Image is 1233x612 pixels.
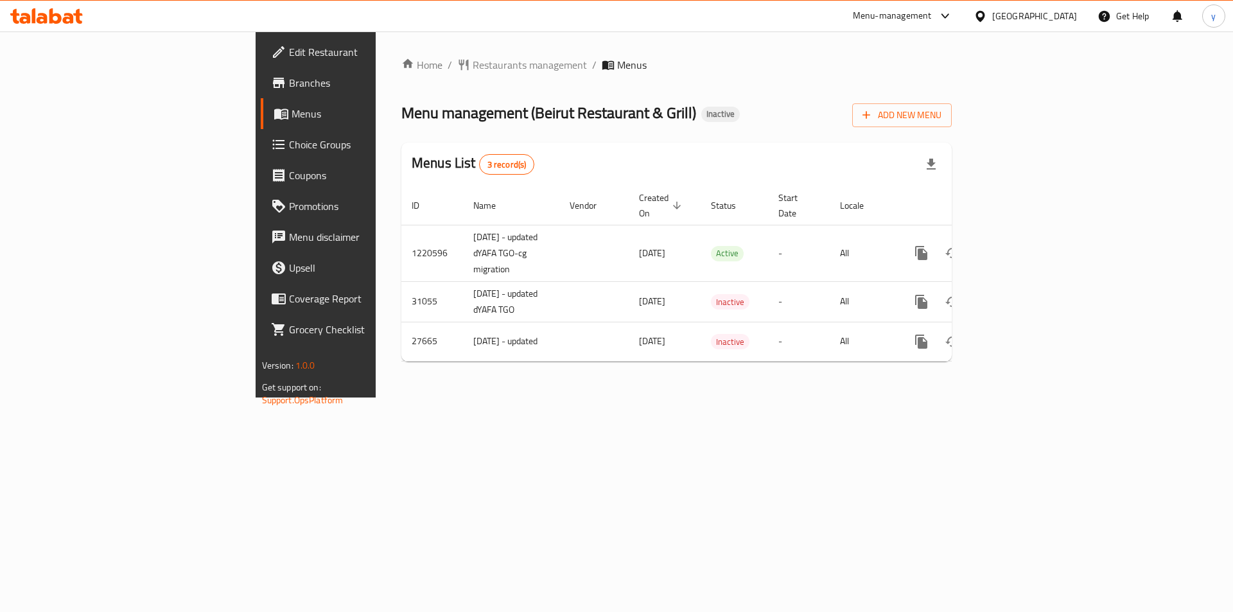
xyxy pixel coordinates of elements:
td: All [830,322,896,361]
span: Add New Menu [862,107,941,123]
a: Grocery Checklist [261,314,462,345]
a: Coupons [261,160,462,191]
a: Coverage Report [261,283,462,314]
span: Menus [617,57,647,73]
button: more [906,286,937,317]
span: Inactive [701,109,740,119]
span: Coupons [289,168,451,183]
span: Status [711,198,753,213]
button: Change Status [937,286,968,317]
span: Upsell [289,260,451,275]
span: 1.0.0 [295,357,315,374]
span: Promotions [289,198,451,214]
th: Actions [896,186,1040,225]
td: [DATE] - updated dYAFA TGO-cg migration [463,225,559,281]
span: Get support on: [262,379,321,396]
table: enhanced table [401,186,1040,362]
span: y [1211,9,1216,23]
a: Menu disclaimer [261,222,462,252]
span: Inactive [711,335,749,349]
td: - [768,322,830,361]
nav: breadcrumb [401,57,952,73]
a: Support.OpsPlatform [262,392,344,408]
button: more [906,238,937,268]
span: Choice Groups [289,137,451,152]
a: Promotions [261,191,462,222]
a: Menus [261,98,462,129]
div: [GEOGRAPHIC_DATA] [992,9,1077,23]
span: [DATE] [639,293,665,310]
td: All [830,225,896,281]
span: Menu disclaimer [289,229,451,245]
td: [DATE] - updated [463,322,559,361]
span: Restaurants management [473,57,587,73]
span: Edit Restaurant [289,44,451,60]
span: Vendor [570,198,613,213]
td: All [830,281,896,322]
a: Branches [261,67,462,98]
a: Edit Restaurant [261,37,462,67]
td: - [768,281,830,322]
div: Menu-management [853,8,932,24]
div: Inactive [701,107,740,122]
span: [DATE] [639,333,665,349]
span: ID [412,198,436,213]
span: Menu management ( Beirut Restaurant & Grill ) [401,98,696,127]
button: Change Status [937,238,968,268]
span: [DATE] [639,245,665,261]
a: Choice Groups [261,129,462,160]
span: Locale [840,198,880,213]
span: Branches [289,75,451,91]
div: Export file [916,149,947,180]
span: Menus [292,106,451,121]
span: Coverage Report [289,291,451,306]
span: Start Date [778,190,814,221]
span: Grocery Checklist [289,322,451,337]
span: Created On [639,190,685,221]
button: more [906,326,937,357]
div: Inactive [711,294,749,310]
li: / [592,57,597,73]
span: Inactive [711,295,749,310]
button: Change Status [937,326,968,357]
a: Restaurants management [457,57,587,73]
span: Name [473,198,512,213]
span: 3 record(s) [480,159,534,171]
div: Total records count [479,154,535,175]
button: Add New Menu [852,103,952,127]
a: Upsell [261,252,462,283]
span: Version: [262,357,293,374]
span: Active [711,246,744,261]
td: [DATE] - updated dYAFA TGO [463,281,559,322]
div: Inactive [711,334,749,349]
td: - [768,225,830,281]
h2: Menus List [412,153,534,175]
